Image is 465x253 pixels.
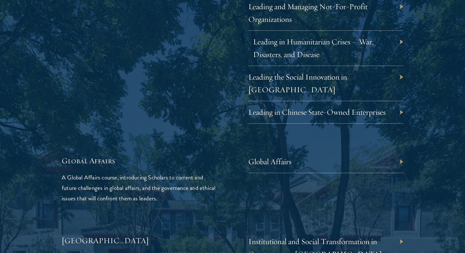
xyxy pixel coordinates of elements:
a: Leading and Managing Not-For-Profit Organizations [248,2,368,24]
a: Leading in Humanitarian Crises – War, Disasters, and Disease [253,37,374,59]
h5: [GEOGRAPHIC_DATA] [62,235,217,246]
p: A Global Affairs course, introducing Scholars to current and future challenges in global affairs,... [62,172,217,204]
a: Leading the Social Innovation in [GEOGRAPHIC_DATA] [248,72,347,94]
h5: Global Affairs [62,155,217,166]
a: Global Affairs [248,157,291,166]
a: Leading in Chinese State-Owned Enterprises [248,107,386,117]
